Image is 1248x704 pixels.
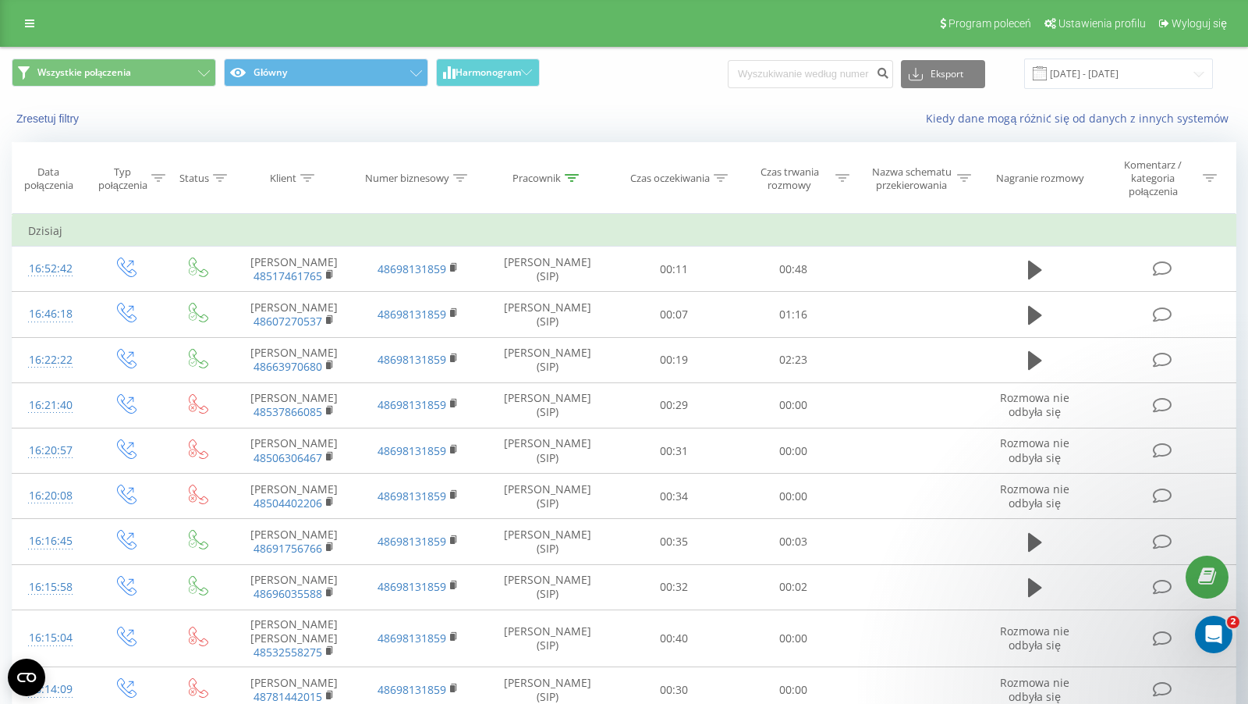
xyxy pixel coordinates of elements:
[1000,624,1069,652] span: Rozmowa nie odbyła się
[232,610,356,667] td: [PERSON_NAME] [PERSON_NAME]
[614,337,733,382] td: 00:19
[480,474,615,519] td: [PERSON_NAME] (SIP)
[28,345,73,375] div: 16:22:22
[28,436,73,466] div: 16:20:57
[614,519,733,564] td: 00:35
[926,111,1236,126] a: Kiedy dane mogą różnić się od danych z innych systemów
[734,247,853,292] td: 00:48
[1000,390,1069,419] span: Rozmowa nie odbyła się
[630,172,710,185] div: Czas oczekiwania
[614,428,733,474] td: 00:31
[1172,17,1227,30] span: Wyloguj się
[734,337,853,382] td: 02:23
[253,541,322,556] a: 48691756766
[37,66,131,79] span: Wszystkie połączenia
[232,382,356,428] td: [PERSON_NAME]
[1108,158,1199,198] div: Komentarz / kategoria połączenia
[734,564,853,610] td: 00:02
[232,474,356,519] td: [PERSON_NAME]
[1195,616,1232,653] iframe: Intercom live chat
[480,428,615,474] td: [PERSON_NAME] (SIP)
[232,428,356,474] td: [PERSON_NAME]
[224,59,428,87] button: Główny
[12,59,216,87] button: Wszystkie połączenia
[1000,675,1069,704] span: Rozmowa nie odbyła się
[253,314,322,329] a: 48607270537
[512,172,561,185] div: Pracownik
[8,659,45,696] button: Open CMP widget
[378,307,446,322] a: 48698131859
[378,534,446,549] a: 48698131859
[378,443,446,458] a: 48698131859
[179,172,209,185] div: Status
[378,489,446,503] a: 48698131859
[614,610,733,667] td: 00:40
[253,450,322,465] a: 48506306467
[253,689,322,704] a: 48781442015
[480,382,615,428] td: [PERSON_NAME] (SIP)
[948,17,1031,30] span: Program poleceń
[378,682,446,697] a: 48698131859
[28,254,73,284] div: 16:52:42
[378,579,446,594] a: 48698131859
[28,299,73,329] div: 16:46:18
[480,610,615,667] td: [PERSON_NAME] (SIP)
[232,337,356,382] td: [PERSON_NAME]
[98,165,147,192] div: Typ połączenia
[253,404,322,419] a: 48537866085
[901,60,985,88] button: Eksport
[480,292,615,337] td: [PERSON_NAME] (SIP)
[734,292,853,337] td: 01:16
[614,382,733,428] td: 00:29
[734,382,853,428] td: 00:00
[996,172,1084,185] div: Nagranie rozmowy
[12,165,84,192] div: Data połączenia
[728,60,893,88] input: Wyszukiwanie według numeru
[232,292,356,337] td: [PERSON_NAME]
[614,564,733,610] td: 00:32
[253,359,322,374] a: 48663970680
[734,428,853,474] td: 00:00
[378,352,446,367] a: 48698131859
[614,247,733,292] td: 00:11
[480,519,615,564] td: [PERSON_NAME] (SIP)
[734,474,853,519] td: 00:00
[748,165,831,192] div: Czas trwania rozmowy
[232,519,356,564] td: [PERSON_NAME]
[378,631,446,645] a: 48698131859
[734,519,853,564] td: 00:03
[480,337,615,382] td: [PERSON_NAME] (SIP)
[1058,17,1146,30] span: Ustawienia profilu
[1227,616,1239,628] span: 2
[12,215,1236,247] td: Dzisiaj
[253,586,322,601] a: 48696035588
[1000,482,1069,510] span: Rozmowa nie odbyła się
[253,496,322,510] a: 48504402206
[28,390,73,421] div: 16:21:40
[253,268,322,283] a: 48517461765
[614,474,733,519] td: 00:34
[614,292,733,337] td: 00:07
[378,397,446,412] a: 48698131859
[28,481,73,511] div: 16:20:08
[232,247,356,292] td: [PERSON_NAME]
[28,526,73,556] div: 16:16:45
[270,172,296,185] div: Klient
[253,645,322,660] a: 48532558275
[480,564,615,610] td: [PERSON_NAME] (SIP)
[28,572,73,603] div: 16:15:58
[436,59,540,87] button: Harmonogram
[480,247,615,292] td: [PERSON_NAME] (SIP)
[870,165,953,192] div: Nazwa schematu przekierowania
[12,112,87,126] button: Zresetuj filtry
[378,261,446,276] a: 48698131859
[734,610,853,667] td: 00:00
[28,623,73,653] div: 16:15:04
[232,564,356,610] td: [PERSON_NAME]
[365,172,449,185] div: Numer biznesowy
[456,67,521,78] span: Harmonogram
[1000,436,1069,464] span: Rozmowa nie odbyła się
